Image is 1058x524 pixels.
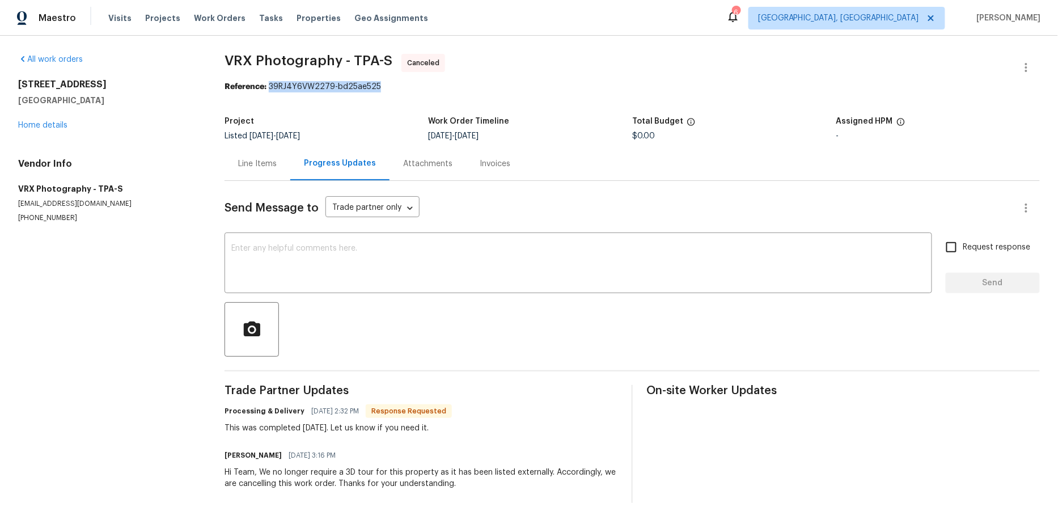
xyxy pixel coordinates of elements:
div: Attachments [403,158,452,170]
a: All work orders [18,56,83,64]
h5: Assigned HPM [836,117,893,125]
h5: [GEOGRAPHIC_DATA] [18,95,197,106]
a: Home details [18,121,67,129]
span: [DATE] [276,132,300,140]
p: [PHONE_NUMBER] [18,213,197,223]
span: Tasks [259,14,283,22]
span: The hpm assigned to this work order. [896,117,905,132]
span: $0.00 [632,132,655,140]
span: [DATE] 3:16 PM [289,450,336,461]
h5: VRX Photography - TPA-S [18,183,197,195]
div: - [836,132,1040,140]
p: [EMAIL_ADDRESS][DOMAIN_NAME] [18,199,197,209]
span: Send Message to [225,202,319,214]
div: 6 [732,7,740,18]
span: [PERSON_NAME] [972,12,1041,24]
div: Trade partner only [325,199,420,218]
span: VRX Photography - TPA-S [225,54,392,67]
span: Response Requested [367,405,451,417]
span: On-site Worker Updates [646,385,1040,396]
span: Visits [108,12,132,24]
span: Trade Partner Updates [225,385,618,396]
span: - [429,132,479,140]
span: [DATE] [455,132,479,140]
span: Properties [297,12,341,24]
span: The total cost of line items that have been proposed by Opendoor. This sum includes line items th... [687,117,696,132]
span: Canceled [407,57,444,69]
div: This was completed [DATE]. Let us know if you need it. [225,422,452,434]
h6: [PERSON_NAME] [225,450,282,461]
span: [DATE] [429,132,452,140]
b: Reference: [225,83,266,91]
div: Progress Updates [304,158,376,169]
h5: Work Order Timeline [429,117,510,125]
h5: Total Budget [632,117,683,125]
span: Work Orders [194,12,246,24]
span: Request response [963,242,1031,253]
span: Geo Assignments [354,12,428,24]
span: Maestro [39,12,76,24]
h4: Vendor Info [18,158,197,170]
span: [DATE] [249,132,273,140]
div: 39RJ4Y6VW2279-bd25ae525 [225,81,1040,92]
div: Line Items [238,158,277,170]
h6: Processing & Delivery [225,405,304,417]
span: Listed [225,132,300,140]
h2: [STREET_ADDRESS] [18,79,197,90]
div: Invoices [480,158,510,170]
span: [GEOGRAPHIC_DATA], [GEOGRAPHIC_DATA] [758,12,919,24]
span: [DATE] 2:32 PM [311,405,359,417]
div: Hi Team, We no longer require a 3D tour for this property as it has been listed externally. Accor... [225,467,618,489]
span: - [249,132,300,140]
span: Projects [145,12,180,24]
h5: Project [225,117,254,125]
